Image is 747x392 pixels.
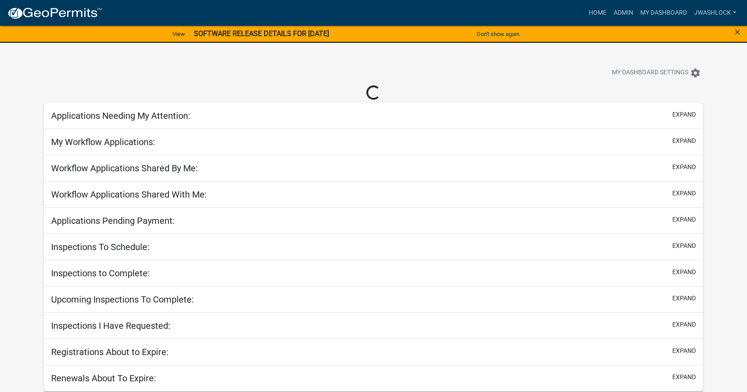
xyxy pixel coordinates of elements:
button: expand [672,189,696,198]
button: expand [672,136,696,145]
h5: Upcoming Inspections To Complete: [51,294,194,305]
button: expand [672,241,696,251]
span: × [735,26,740,38]
h5: Renewals About To Expire: [51,373,156,384]
h5: Registrations About to Expire: [51,347,169,357]
button: expand [672,372,696,382]
button: expand [672,215,696,224]
h5: Inspections To Schedule: [51,242,149,252]
strong: SOFTWARE RELEASE DETAILS FOR [DATE] [194,29,329,38]
a: View [169,27,189,41]
button: expand [672,162,696,172]
h5: Applications Pending Payment: [51,215,175,226]
a: My Dashboard [637,4,691,21]
i: settings [690,68,701,78]
h5: Workflow Applications Shared With Me: [51,189,207,200]
button: My Dashboard Settingssettings [605,64,708,81]
h5: Inspections to Complete: [51,268,150,279]
h5: My Workflow Applications: [51,137,155,147]
a: jwashlock [691,4,740,21]
button: expand [672,267,696,277]
a: Admin [610,4,637,21]
button: expand [672,294,696,303]
button: expand [672,346,696,356]
button: Close [735,27,740,37]
button: Don't show again [473,27,523,41]
h5: Workflow Applications Shared By Me: [51,163,198,174]
span: My Dashboard Settings [612,68,688,78]
button: expand [672,320,696,329]
h5: Applications Needing My Attention: [51,110,190,121]
h5: Inspections I Have Requested: [51,320,170,331]
a: Home [585,4,610,21]
button: expand [672,110,696,119]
